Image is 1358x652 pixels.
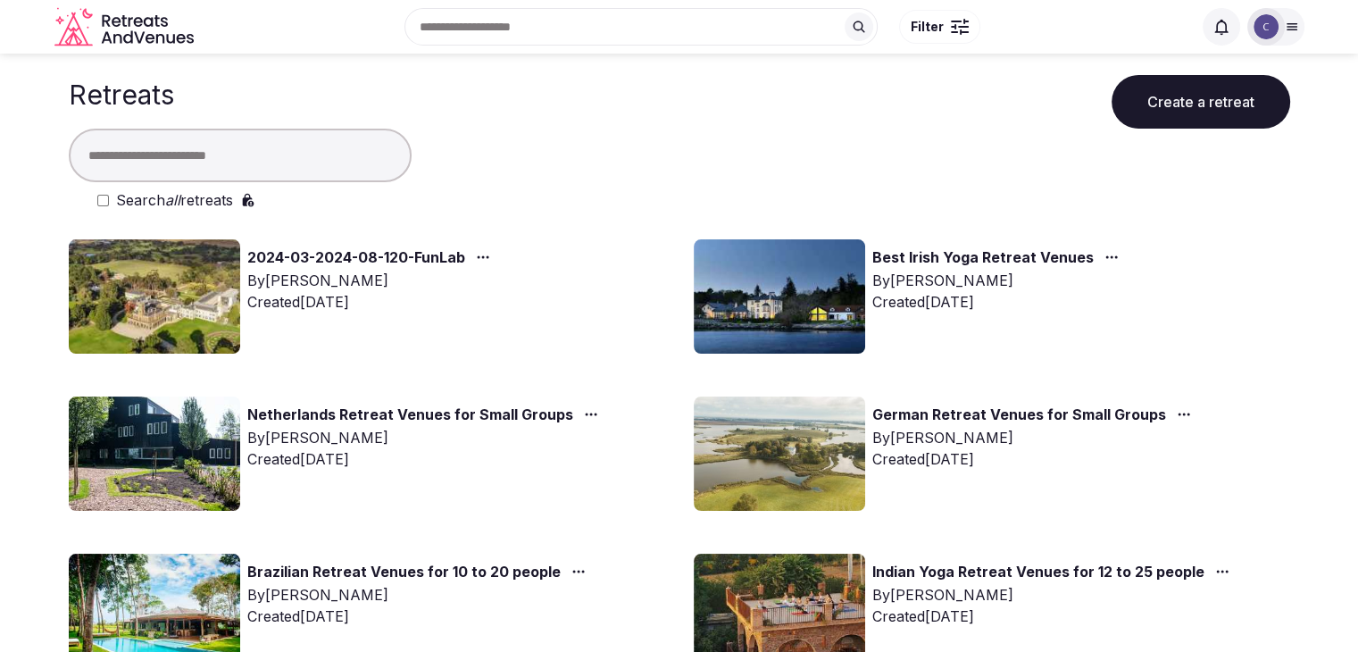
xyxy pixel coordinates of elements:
[54,7,197,47] svg: Retreats and Venues company logo
[872,561,1204,584] a: Indian Yoga Retreat Venues for 12 to 25 people
[872,291,1126,313] div: Created [DATE]
[872,427,1198,448] div: By [PERSON_NAME]
[872,448,1198,470] div: Created [DATE]
[116,189,233,211] label: Search retreats
[1112,75,1290,129] button: Create a retreat
[247,606,593,627] div: Created [DATE]
[247,427,605,448] div: By [PERSON_NAME]
[69,397,240,511] img: Top retreat image for the retreat: Netherlands Retreat Venues for Small Groups
[899,10,980,44] button: Filter
[165,191,180,209] em: all
[247,247,465,270] a: 2024-03-2024-08-120-FunLab
[247,270,497,291] div: By [PERSON_NAME]
[247,561,561,584] a: Brazilian Retreat Venues for 10 to 20 people
[247,404,573,427] a: Netherlands Retreat Venues for Small Groups
[69,239,240,354] img: Top retreat image for the retreat: 2024-03-2024-08-120-FunLab
[54,7,197,47] a: Visit the homepage
[247,291,497,313] div: Created [DATE]
[694,397,865,511] img: Top retreat image for the retreat: German Retreat Venues for Small Groups
[247,584,593,606] div: By [PERSON_NAME]
[872,606,1237,627] div: Created [DATE]
[911,18,944,36] span: Filter
[694,239,865,354] img: Top retreat image for the retreat: Best Irish Yoga Retreat Venues
[69,79,174,111] h1: Retreats
[872,270,1126,291] div: By [PERSON_NAME]
[872,247,1094,270] a: Best Irish Yoga Retreat Venues
[872,584,1237,606] div: By [PERSON_NAME]
[1254,14,1279,39] img: Catherine Mesina
[247,448,605,470] div: Created [DATE]
[872,404,1166,427] a: German Retreat Venues for Small Groups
